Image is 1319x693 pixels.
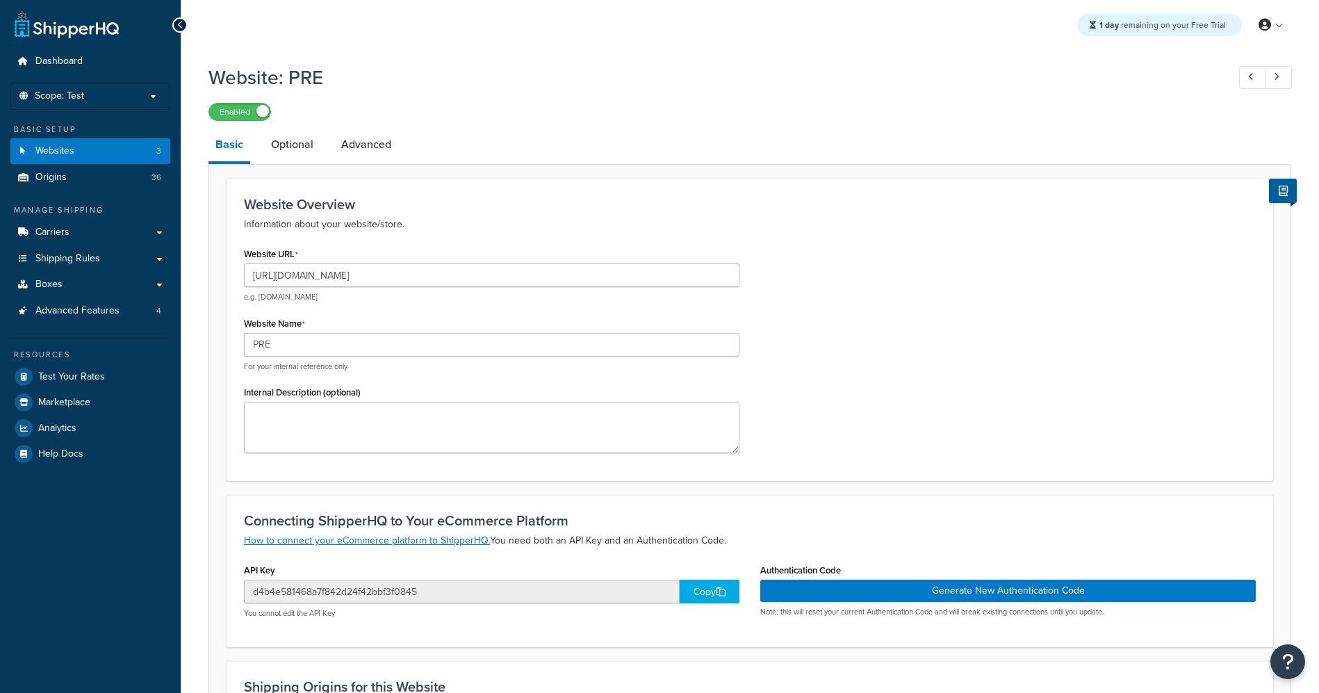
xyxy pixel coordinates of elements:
button: Show Help Docs [1269,179,1297,203]
span: Advanced Features [35,305,120,317]
a: Boxes [10,272,170,297]
span: Help Docs [38,448,83,460]
div: Resources [10,349,170,361]
a: Origins36 [10,165,170,190]
a: Basic [208,128,250,164]
p: Information about your website/store. [244,216,1256,233]
a: Carriers [10,220,170,245]
h3: Connecting ShipperHQ to Your eCommerce Platform [244,513,1256,528]
strong: 1 day [1099,19,1119,31]
span: Shipping Rules [35,253,100,265]
a: Previous Record [1239,66,1266,89]
li: Origins [10,165,170,190]
button: Open Resource Center [1270,644,1305,679]
span: Websites [35,145,74,157]
span: 3 [156,145,161,157]
span: Scope: Test [35,90,84,102]
label: Internal Description (optional) [244,387,361,398]
span: 36 [151,172,161,184]
span: remaining on your Free Trial [1099,19,1226,31]
a: Dashboard [10,49,170,74]
p: You cannot edit the API Key [244,608,739,619]
label: Website URL [244,249,298,260]
span: Test Your Rates [38,371,105,383]
li: Advanced Features [10,298,170,324]
span: Analytics [38,423,76,434]
a: How to connect your eCommerce platform to ShipperHQ. [244,533,490,548]
a: Optional [264,128,320,161]
span: Carriers [35,227,69,238]
h3: Website Overview [244,197,1256,212]
a: Advanced [334,128,398,161]
li: Websites [10,138,170,164]
p: You need both an API Key and an Authentication Code. [244,532,1256,549]
label: Authentication Code [760,565,841,576]
p: Note: this will reset your current Authentication Code and will break existing connections until ... [760,607,1256,617]
span: Boxes [35,279,63,291]
a: Analytics [10,416,170,441]
label: API Key [244,565,275,576]
a: Websites3 [10,138,170,164]
a: Advanced Features4 [10,298,170,324]
h1: Website: PRE [208,64,1213,91]
a: Next Record [1265,66,1292,89]
p: For your internal reference only [244,361,739,372]
p: e.g. [DOMAIN_NAME] [244,292,739,302]
label: Website Name [244,318,305,329]
span: Origins [35,172,67,184]
a: Marketplace [10,390,170,415]
span: Dashboard [35,56,83,67]
a: Help Docs [10,441,170,466]
button: Generate New Authentication Code [760,580,1256,602]
div: Manage Shipping [10,204,170,216]
div: Basic Setup [10,124,170,136]
div: Copy [680,580,739,603]
label: Enabled [209,104,270,120]
a: Shipping Rules [10,246,170,272]
span: 4 [156,305,161,317]
a: Test Your Rates [10,364,170,389]
span: Marketplace [38,397,90,409]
